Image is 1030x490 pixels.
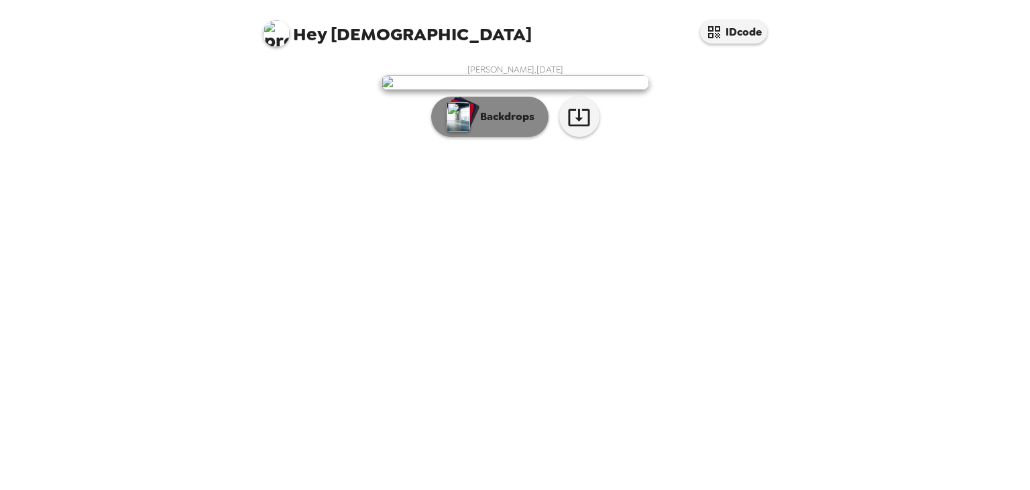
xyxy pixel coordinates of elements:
[263,13,532,44] span: [DEMOGRAPHIC_DATA]
[431,97,549,137] button: Backdrops
[381,75,649,90] img: user
[700,20,767,44] button: IDcode
[293,22,327,46] span: Hey
[263,20,290,47] img: profile pic
[473,109,534,125] p: Backdrops
[467,64,563,75] span: [PERSON_NAME] , [DATE]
